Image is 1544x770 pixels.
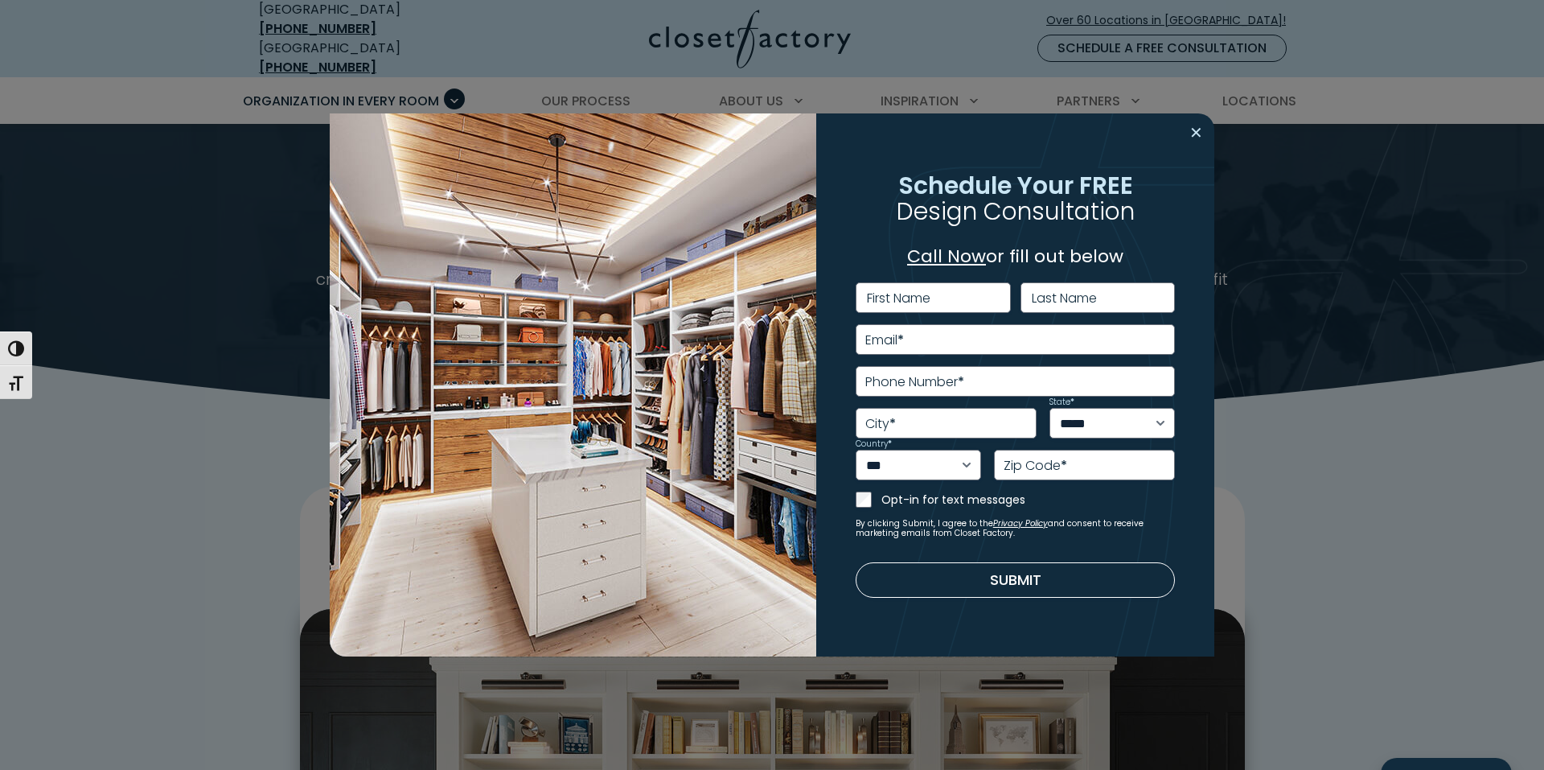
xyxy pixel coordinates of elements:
[856,519,1176,538] small: By clicking Submit, I agree to the and consent to receive marketing emails from Closet Factory.
[881,492,1176,508] label: Opt-in for text messages
[1049,398,1074,406] label: State
[865,376,964,389] label: Phone Number
[1032,292,1097,305] label: Last Name
[330,113,816,657] img: Walk in closet with island
[1185,120,1208,146] button: Close modal
[867,292,930,305] label: First Name
[856,562,1176,598] button: Submit
[897,194,1135,229] span: Design Consultation
[898,168,1133,203] span: Schedule Your FREE
[907,244,986,269] a: Call Now
[865,418,896,430] label: City
[856,440,892,448] label: Country
[865,334,904,347] label: Email
[993,517,1048,529] a: Privacy Policy
[1004,459,1067,472] label: Zip Code
[856,243,1176,270] p: or fill out below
